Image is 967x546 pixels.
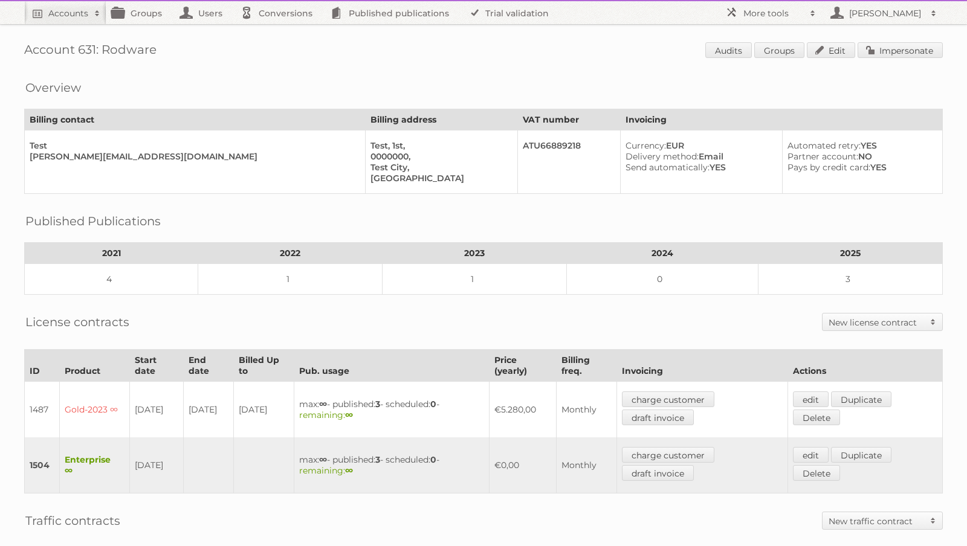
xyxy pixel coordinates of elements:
h2: New license contract [829,316,924,329]
a: Accounts [24,1,106,24]
td: max: - published: - scheduled: - [294,437,490,493]
th: Billed Up to [234,350,294,382]
th: VAT number [518,109,621,130]
strong: 0 [430,399,436,409]
strong: ∞ [319,454,327,465]
h2: Overview [25,79,81,97]
div: EUR [626,140,772,151]
a: Groups [106,1,174,24]
a: draft invoice [622,465,694,481]
td: 0 [567,264,758,295]
th: 2024 [567,243,758,264]
th: Billing freq. [556,350,616,382]
a: Delete [793,465,840,481]
td: €5.280,00 [490,382,556,438]
th: Billing contact [25,109,366,130]
span: Automated retry: [788,140,861,151]
a: Duplicate [831,391,891,407]
a: Impersonate [858,42,943,58]
th: ID [25,350,60,382]
th: Actions [788,350,943,382]
a: Conversions [234,1,325,24]
td: max: - published: - scheduled: - [294,382,490,438]
a: Groups [754,42,804,58]
td: 1487 [25,382,60,438]
span: Pays by credit card: [788,162,870,173]
a: New license contract [823,313,942,330]
h2: Accounts [48,7,88,19]
td: 1504 [25,437,60,493]
div: [GEOGRAPHIC_DATA] [370,173,508,184]
a: charge customer [622,447,714,463]
a: Published publications [325,1,461,24]
td: 1 [198,264,383,295]
strong: ∞ [345,465,353,476]
div: [PERSON_NAME][EMAIL_ADDRESS][DOMAIN_NAME] [30,151,355,162]
h2: New traffic contract [829,515,924,527]
a: Duplicate [831,447,891,463]
a: Delete [793,409,840,425]
th: 2022 [198,243,383,264]
td: Monthly [556,382,616,438]
td: [DATE] [130,437,184,493]
h2: License contracts [25,313,129,331]
a: Trial validation [461,1,561,24]
a: Users [174,1,234,24]
td: 3 [758,264,942,295]
a: charge customer [622,391,714,407]
span: Partner account: [788,151,858,162]
a: [PERSON_NAME] [822,1,943,24]
h2: Published Publications [25,212,161,230]
th: 2021 [25,243,198,264]
th: Product [60,350,130,382]
span: remaining: [299,465,353,476]
h1: Account 631: Rodware [24,42,943,60]
a: draft invoice [622,409,694,425]
span: Currency: [626,140,666,151]
span: Send automatically: [626,162,710,173]
td: €0,00 [490,437,556,493]
td: Enterprise ∞ [60,437,130,493]
div: YES [626,162,772,173]
th: Invoicing [616,350,788,382]
td: [DATE] [234,382,294,438]
h2: More tools [743,7,804,19]
div: Test, 1st, [370,140,508,151]
div: YES [788,140,933,151]
td: 4 [25,264,198,295]
h2: [PERSON_NAME] [846,7,925,19]
h2: Traffic contracts [25,512,120,530]
a: edit [793,391,829,407]
td: [DATE] [184,382,234,438]
th: Pub. usage [294,350,490,382]
td: [DATE] [130,382,184,438]
span: Delivery method: [626,151,699,162]
td: Gold-2023 ∞ [60,382,130,438]
th: Price (yearly) [490,350,556,382]
a: Audits [705,42,752,58]
span: remaining: [299,409,353,420]
th: End date [184,350,234,382]
a: More tools [719,1,822,24]
th: Start date [130,350,184,382]
td: 1 [383,264,567,295]
th: Invoicing [620,109,942,130]
a: Edit [807,42,855,58]
div: Test City, [370,162,508,173]
div: YES [788,162,933,173]
strong: ∞ [345,409,353,420]
th: 2025 [758,243,942,264]
strong: 0 [430,454,436,465]
td: ATU66889218 [518,130,621,194]
span: Toggle [924,313,942,330]
th: Billing address [365,109,517,130]
th: 2023 [383,243,567,264]
strong: 3 [375,454,380,465]
td: Monthly [556,437,616,493]
div: Email [626,151,772,162]
a: New traffic contract [823,512,942,529]
span: Toggle [924,512,942,529]
a: edit [793,447,829,463]
div: NO [788,151,933,162]
div: 0000000, [370,151,508,162]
